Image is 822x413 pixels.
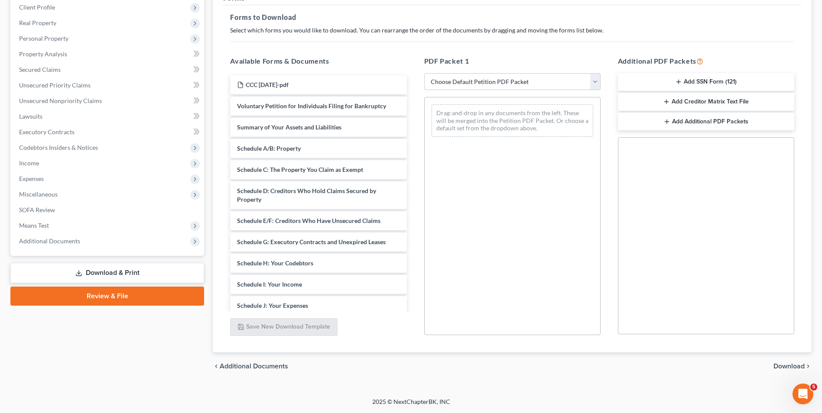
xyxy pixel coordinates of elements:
[19,3,55,11] span: Client Profile
[12,202,204,218] a: SOFA Review
[805,363,812,370] i: chevron_right
[19,50,67,58] span: Property Analysis
[19,144,98,151] span: Codebtors Insiders & Notices
[10,287,204,306] a: Review & File
[213,363,220,370] i: chevron_left
[19,35,68,42] span: Personal Property
[618,73,794,91] button: Add SSN Form (121)
[230,12,794,23] h5: Forms to Download
[618,113,794,131] button: Add Additional PDF Packets
[230,318,338,336] button: Save New Download Template
[10,263,204,283] a: Download & Print
[237,145,301,152] span: Schedule A/B: Property
[19,222,49,229] span: Means Test
[237,187,376,203] span: Schedule D: Creditors Who Hold Claims Secured by Property
[237,259,313,267] span: Schedule H: Your Codebtors
[237,302,308,309] span: Schedule J: Your Expenses
[19,66,61,73] span: Secured Claims
[19,206,55,213] span: SOFA Review
[164,397,658,413] div: 2025 © NextChapterBK, INC
[773,363,812,370] button: Download chevron_right
[237,102,386,110] span: Voluntary Petition for Individuals Filing for Bankruptcy
[19,128,75,136] span: Executory Contracts
[19,190,58,198] span: Miscellaneous
[230,26,794,35] p: Select which forms you would like to download. You can rearrange the order of the documents by dr...
[246,81,289,88] span: CCC [DATE]-pdf
[618,93,794,111] button: Add Creditor Matrix Text File
[424,56,601,66] h5: PDF Packet 1
[237,123,341,131] span: Summary of Your Assets and Liabilities
[12,62,204,77] a: Secured Claims
[810,384,817,390] span: 5
[773,363,805,370] span: Download
[230,56,406,66] h5: Available Forms & Documents
[12,93,204,109] a: Unsecured Nonpriority Claims
[12,124,204,140] a: Executory Contracts
[237,281,302,288] span: Schedule I: Your Income
[19,81,91,89] span: Unsecured Priority Claims
[220,363,288,370] span: Additional Documents
[432,104,593,137] div: Drag-and-drop in any documents from the left. These will be merged into the Petition PDF Packet. ...
[19,237,80,245] span: Additional Documents
[213,363,288,370] a: chevron_left Additional Documents
[19,175,44,182] span: Expenses
[19,159,39,167] span: Income
[237,217,380,224] span: Schedule E/F: Creditors Who Have Unsecured Claims
[12,109,204,124] a: Lawsuits
[19,113,42,120] span: Lawsuits
[12,46,204,62] a: Property Analysis
[618,56,794,66] h5: Additional PDF Packets
[19,97,102,104] span: Unsecured Nonpriority Claims
[19,19,56,26] span: Real Property
[237,238,386,245] span: Schedule G: Executory Contracts and Unexpired Leases
[12,77,204,93] a: Unsecured Priority Claims
[237,166,363,173] span: Schedule C: The Property You Claim as Exempt
[793,384,813,404] iframe: Intercom live chat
